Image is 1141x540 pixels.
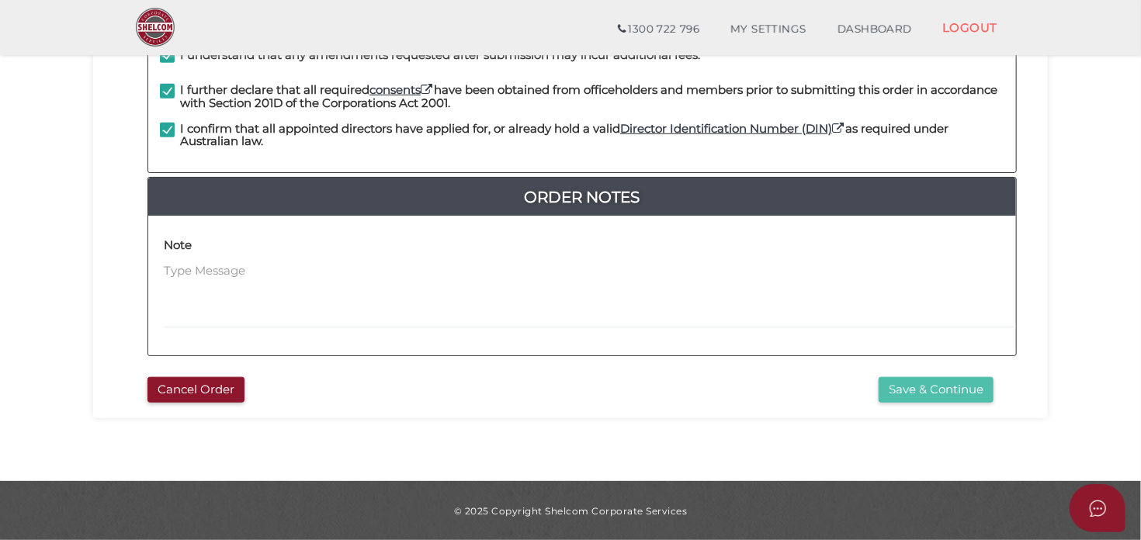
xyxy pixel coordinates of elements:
a: Director Identification Number (DIN) [620,121,845,136]
a: DASHBOARD [822,14,928,45]
h4: I understand that any amendments requested after submission may incur additional fees. [180,49,700,62]
a: MY SETTINGS [715,14,822,45]
button: Save & Continue [879,377,994,403]
a: LOGOUT [927,12,1013,43]
button: Cancel Order [147,377,244,403]
h4: I confirm that all appointed directors have applied for, or already hold a valid as required unde... [180,123,1004,148]
a: Order Notes [148,185,1016,209]
a: 1300 722 796 [602,14,715,45]
h4: I further declare that all required have been obtained from officeholders and members prior to su... [180,84,1004,109]
div: © 2025 Copyright Shelcom Corporate Services [105,504,1036,517]
a: consents [369,82,434,97]
button: Open asap [1070,484,1125,532]
h4: Note [164,239,192,252]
